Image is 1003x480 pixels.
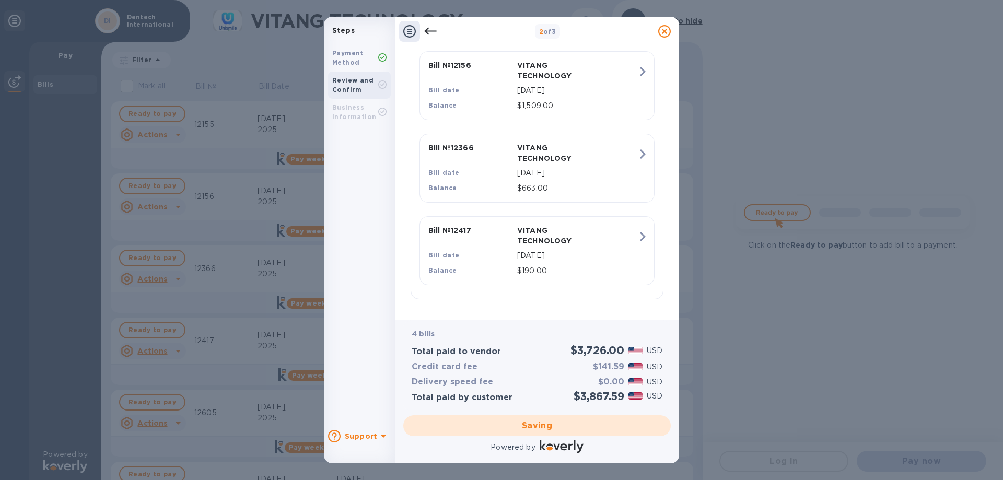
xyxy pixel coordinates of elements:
b: Payment Method [332,49,364,66]
p: VITANG TECHNOLOGY [517,225,602,246]
p: Powered by [491,442,535,453]
h3: Total paid to vendor [412,347,501,357]
img: Logo [540,440,584,453]
b: Review and Confirm [332,76,374,93]
b: Balance [428,266,457,274]
img: USD [628,347,643,354]
b: 4 bills [412,330,435,338]
p: $1,509.00 [517,100,637,111]
p: USD [647,345,662,356]
h3: Delivery speed fee [412,377,493,387]
p: VITANG TECHNOLOGY [517,60,602,81]
b: Bill date [428,86,460,94]
h3: Credit card fee [412,362,477,372]
b: Support [345,432,377,440]
b: of 3 [539,28,556,36]
button: Bill №12366VITANG TECHNOLOGYBill date[DATE]Balance$663.00 [419,134,655,203]
b: Steps [332,26,355,34]
h2: $3,726.00 [570,344,624,357]
b: Bill date [428,251,460,259]
p: $190.00 [517,265,637,276]
b: Balance [428,184,457,192]
p: Bill № 12417 [428,225,513,236]
button: Bill №12156VITANG TECHNOLOGYBill date[DATE]Balance$1,509.00 [419,51,655,120]
p: Bill № 12156 [428,60,513,71]
h3: $141.59 [593,362,624,372]
h2: $3,867.59 [574,390,624,403]
b: Balance [428,101,457,109]
p: USD [647,361,662,372]
p: USD [647,391,662,402]
b: Bill date [428,169,460,177]
b: Business Information [332,103,376,121]
p: $663.00 [517,183,637,194]
img: USD [628,392,643,400]
p: VITANG TECHNOLOGY [517,143,602,163]
img: USD [628,363,643,370]
button: Bill №12417VITANG TECHNOLOGYBill date[DATE]Balance$190.00 [419,216,655,285]
p: [DATE] [517,168,637,179]
p: Bill № 12366 [428,143,513,153]
p: [DATE] [517,250,637,261]
h3: $0.00 [598,377,624,387]
p: USD [647,377,662,388]
h3: Total paid by customer [412,393,512,403]
span: 2 [539,28,543,36]
img: USD [628,378,643,385]
p: [DATE] [517,85,637,96]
